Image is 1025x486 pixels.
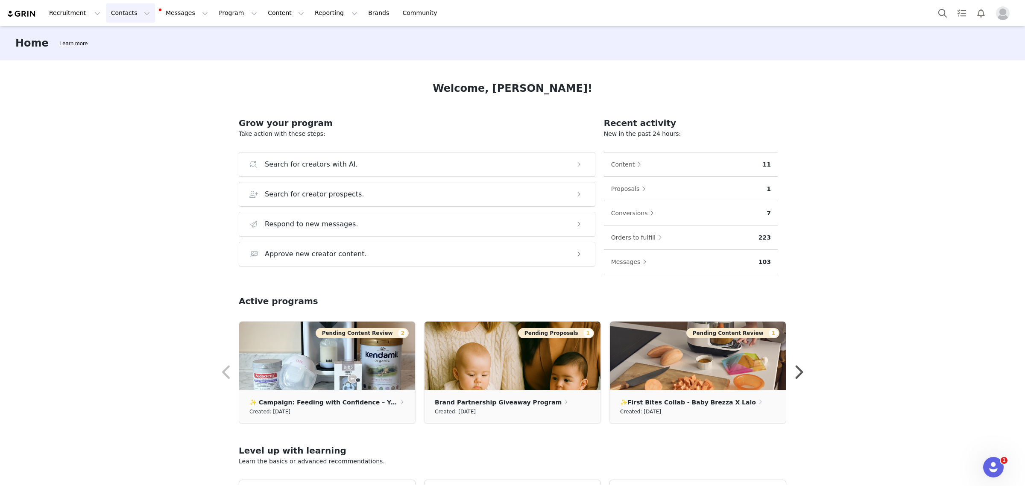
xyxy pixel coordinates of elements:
button: Reporting [310,3,363,23]
button: Content [263,3,309,23]
button: Messages [611,255,651,269]
p: 223 [758,233,771,242]
button: Profile [991,6,1018,20]
button: Search [933,3,952,23]
h2: Recent activity [604,117,778,129]
button: Pending Proposals1 [518,328,594,338]
button: Program [214,3,262,23]
img: grin logo [7,10,37,18]
iframe: Intercom live chat [983,457,1004,477]
button: Pending Content Review2 [316,328,409,338]
p: 7 [767,209,771,218]
p: Brand Partnership Giveaway Program [435,398,562,407]
button: Recruitment [44,3,105,23]
h3: Respond to new messages. [265,219,358,229]
h2: Grow your program [239,117,595,129]
h2: Level up with learning [239,444,786,457]
button: Pending Content Review1 [686,328,779,338]
p: 11 [763,160,771,169]
small: Created: [DATE] [435,407,476,416]
button: Search for creators with AI. [239,152,595,177]
p: 1 [767,184,771,193]
h3: Search for creators with AI. [265,159,358,170]
button: Contacts [106,3,155,23]
button: Conversions [611,206,659,220]
img: placeholder-profile.jpg [996,6,1010,20]
small: Created: [DATE] [620,407,661,416]
button: Notifications [972,3,990,23]
img: 87ebb06f-2aca-4425-bebf-6084e6cf5d17.jpg [610,322,786,390]
button: Approve new creator content. [239,242,595,266]
button: Orders to fulfill [611,231,666,244]
p: ✨ Campaign: Feeding with Confidence – Your Combo-Feeding Story [249,398,399,407]
button: Search for creator prospects. [239,182,595,207]
h3: Search for creator prospects. [265,189,364,199]
div: Tooltip anchor [58,39,89,48]
h2: Active programs [239,295,318,307]
button: Content [611,158,646,171]
button: Respond to new messages. [239,212,595,237]
span: 1 [1001,457,1007,464]
button: Messages [155,3,213,23]
a: Community [398,3,446,23]
p: ✨First Bites Collab - Baby Brezza X Lalo [620,398,756,407]
img: 9f7b64a7-e030-4191-b464-0719b8391252.png [425,322,600,390]
img: 50700ecc-5b82-42ba-8464-fd1317221d71.jpg [239,322,415,390]
h1: Welcome, [PERSON_NAME]! [433,81,592,96]
p: New in the past 24 hours: [604,129,778,138]
button: Proposals [611,182,650,196]
p: Take action with these steps: [239,129,595,138]
a: Brands [363,3,397,23]
h3: Approve new creator content. [265,249,367,259]
p: 103 [758,258,771,266]
p: Learn the basics or advanced recommendations. [239,457,786,466]
a: Tasks [952,3,971,23]
small: Created: [DATE] [249,407,290,416]
h3: Home [15,35,49,51]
